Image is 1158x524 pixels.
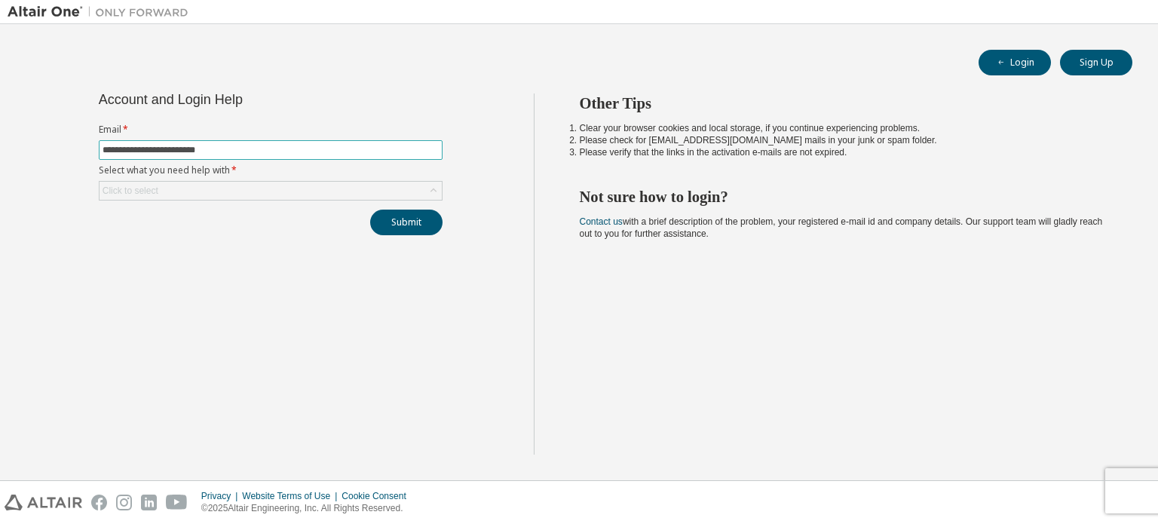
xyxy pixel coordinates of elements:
button: Submit [370,210,443,235]
img: youtube.svg [166,495,188,510]
li: Please verify that the links in the activation e-mails are not expired. [580,146,1106,158]
button: Sign Up [1060,50,1132,75]
div: Website Terms of Use [242,490,342,502]
div: Click to select [103,185,158,197]
h2: Other Tips [580,93,1106,113]
p: © 2025 Altair Engineering, Inc. All Rights Reserved. [201,502,415,515]
span: with a brief description of the problem, your registered e-mail id and company details. Our suppo... [580,216,1103,239]
a: Contact us [580,216,623,227]
h2: Not sure how to login? [580,187,1106,207]
img: Altair One [8,5,196,20]
img: linkedin.svg [141,495,157,510]
li: Please check for [EMAIL_ADDRESS][DOMAIN_NAME] mails in your junk or spam folder. [580,134,1106,146]
div: Cookie Consent [342,490,415,502]
label: Select what you need help with [99,164,443,176]
li: Clear your browser cookies and local storage, if you continue experiencing problems. [580,122,1106,134]
div: Click to select [100,182,442,200]
img: facebook.svg [91,495,107,510]
button: Login [979,50,1051,75]
div: Privacy [201,490,242,502]
div: Account and Login Help [99,93,374,106]
img: instagram.svg [116,495,132,510]
label: Email [99,124,443,136]
img: altair_logo.svg [5,495,82,510]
